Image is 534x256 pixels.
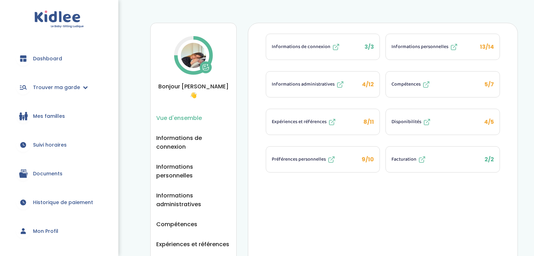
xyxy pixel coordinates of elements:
button: Informations de connexion 3/3 [266,34,380,60]
span: Documents [33,170,62,177]
img: Avatar [181,43,206,68]
span: Préférences personnelles [272,156,326,163]
span: Trouver ma garde [33,84,80,91]
a: Historique de paiement [11,190,108,215]
span: Disponibilités [391,118,421,126]
img: logo.svg [34,11,84,28]
button: Vue d'ensemble [156,114,202,122]
span: Bonjour [PERSON_NAME] 👋 [156,82,231,100]
button: Compétences [156,220,197,229]
li: 9/10 [266,146,380,173]
span: 4/5 [484,118,494,126]
li: 5/7 [385,71,500,97]
span: Informations personnelles [391,43,448,50]
span: 4/12 [362,80,374,88]
li: 4/12 [266,71,380,97]
button: Expériences et références 8/11 [266,109,380,135]
span: Mes familles [33,113,65,120]
li: 4/5 [385,109,500,135]
span: Historique de paiement [33,199,93,206]
a: Trouver ma garde [11,75,108,100]
span: Suivi horaires [33,141,67,149]
span: Informations de connexion [272,43,330,50]
a: Mon Profil [11,218,108,244]
button: Informations de connexion [156,134,231,151]
button: Préférences personnelles 9/10 [266,147,380,172]
button: Informations personnelles [156,162,231,180]
button: Compétences 5/7 [386,72,500,97]
button: Informations administratives [156,191,231,209]
span: 9/10 [362,155,374,163]
a: Mes familles [11,103,108,129]
li: 2/2 [385,146,500,173]
span: Dashboard [33,55,62,62]
span: Informations administratives [272,81,335,88]
button: Informations personnelles 13/14 [386,34,500,60]
button: Expériences et références [156,240,229,249]
span: Expériences et références [272,118,327,126]
button: Informations administratives 4/12 [266,72,380,97]
span: Mon Profil [33,228,58,235]
li: 3/3 [266,34,380,60]
span: Facturation [391,156,416,163]
button: Facturation 2/2 [386,147,500,172]
a: Suivi horaires [11,132,108,157]
a: Documents [11,161,108,186]
span: Compétences [391,81,421,88]
span: 5/7 [484,80,494,88]
span: 8/11 [363,118,374,126]
button: Disponibilités 4/5 [386,109,500,135]
span: 2/2 [484,155,494,163]
span: 13/14 [480,43,494,51]
li: 13/14 [385,34,500,60]
span: 3/3 [364,43,374,51]
a: Dashboard [11,46,108,71]
li: 8/11 [266,109,380,135]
